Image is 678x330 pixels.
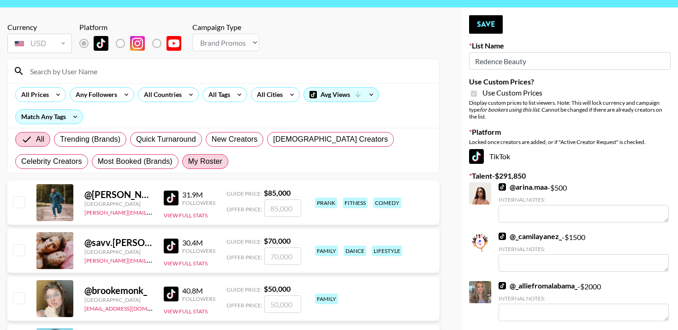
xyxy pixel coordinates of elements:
img: TikTok [469,149,484,164]
div: Internal Notes: [499,246,669,252]
div: All Cities [251,88,285,102]
img: YouTube [167,36,181,51]
div: All Tags [203,88,232,102]
div: @ brookemonk_ [84,285,153,296]
div: Followers [182,199,215,206]
div: Campaign Type [192,23,259,32]
span: Celebrity Creators [21,156,82,167]
span: [DEMOGRAPHIC_DATA] Creators [273,134,388,145]
div: All Countries [138,88,184,102]
a: [PERSON_NAME][EMAIL_ADDRESS][DOMAIN_NAME] [84,255,221,264]
input: 50,000 [264,295,301,313]
input: 70,000 [264,247,301,265]
span: My Roster [188,156,222,167]
span: Trending (Brands) [60,134,120,145]
div: USD [9,36,70,52]
div: - $ 2000 [499,281,669,321]
div: comedy [373,198,401,208]
div: 31.9M [182,190,215,199]
span: All [36,134,44,145]
div: [GEOGRAPHIC_DATA] [84,248,153,255]
div: Platform [79,23,189,32]
span: Guide Price: [226,238,262,245]
div: All Prices [16,88,51,102]
label: Use Custom Prices? [469,77,671,86]
span: Use Custom Prices [482,88,542,97]
a: @arina.maa [499,182,547,192]
a: @_alliefromalabama_ [499,281,577,290]
button: View Full Stats [164,260,208,267]
div: prank [315,198,337,208]
div: family [315,294,338,304]
label: Platform [469,127,671,137]
strong: $ 70,000 [264,236,291,245]
div: Followers [182,247,215,254]
div: fitness [343,198,368,208]
img: TikTok [164,239,178,253]
div: Match Any Tags [16,110,83,124]
button: View Full Stats [164,308,208,315]
span: Quick Turnaround [136,134,196,145]
span: Guide Price: [226,286,262,293]
input: 85,000 [264,199,301,217]
div: Display custom prices to list viewers. Note: This will lock currency and campaign type . Cannot b... [469,99,671,120]
label: Talent - $ 291,850 [469,171,671,180]
img: TikTok [499,183,506,191]
div: Currency is locked to USD [7,32,72,55]
div: TikTok [469,149,671,164]
div: List locked to TikTok. [79,34,189,53]
span: Offer Price: [226,206,262,213]
span: New Creators [212,134,258,145]
div: Currency [7,23,72,32]
span: Most Booked (Brands) [98,156,172,167]
strong: $ 50,000 [264,284,291,293]
button: View Full Stats [164,212,208,219]
div: 30.4M [182,238,215,247]
div: @ savv.[PERSON_NAME] [84,237,153,248]
a: [EMAIL_ADDRESS][DOMAIN_NAME] [84,303,177,312]
div: 40.8M [182,286,215,295]
img: TikTok [164,191,178,205]
div: @ [PERSON_NAME].[PERSON_NAME] [84,189,153,200]
img: TikTok [164,287,178,301]
em: for bookers using this list [480,106,539,113]
div: Followers [182,295,215,302]
a: @_camilayanez_ [499,232,562,241]
button: Save [469,15,503,34]
div: Internal Notes: [499,196,669,203]
div: Internal Notes: [499,295,669,302]
strong: $ 85,000 [264,188,291,197]
div: [GEOGRAPHIC_DATA] [84,296,153,303]
div: [GEOGRAPHIC_DATA] [84,200,153,207]
img: TikTok [499,282,506,289]
img: TikTok [94,36,108,51]
div: - $ 1500 [499,232,669,272]
span: Offer Price: [226,254,262,261]
div: family [315,246,338,256]
img: Instagram [130,36,145,51]
div: Any Followers [70,88,119,102]
div: lifestyle [372,246,402,256]
span: Offer Price: [226,302,262,309]
a: [PERSON_NAME][EMAIL_ADDRESS][DOMAIN_NAME] [84,207,221,216]
div: dance [344,246,366,256]
div: - $ 500 [499,182,669,222]
div: Locked once creators are added, or if "Active Creator Request" is checked. [469,138,671,145]
img: TikTok [499,233,506,240]
label: List Name [469,41,671,50]
span: Guide Price: [226,190,262,197]
input: Search by User Name [24,64,434,78]
div: Avg Views [304,88,379,102]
